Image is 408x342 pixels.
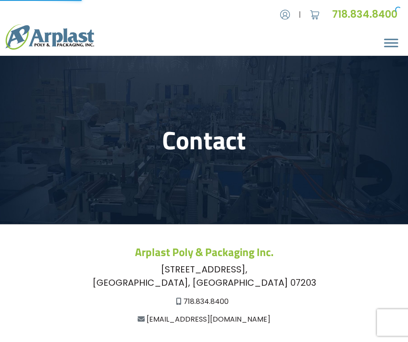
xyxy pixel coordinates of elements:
[299,9,301,20] span: |
[50,246,359,259] h3: Arplast Poly & Packaging Inc.
[50,125,359,155] h1: Contact
[332,7,397,21] a: 718.834.8400
[183,296,229,307] a: 718.834.8400
[147,314,270,324] a: [EMAIL_ADDRESS][DOMAIN_NAME]
[384,39,398,47] button: Menu
[5,24,94,50] img: logo
[50,263,359,289] div: [STREET_ADDRESS], [GEOGRAPHIC_DATA], [GEOGRAPHIC_DATA] 07203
